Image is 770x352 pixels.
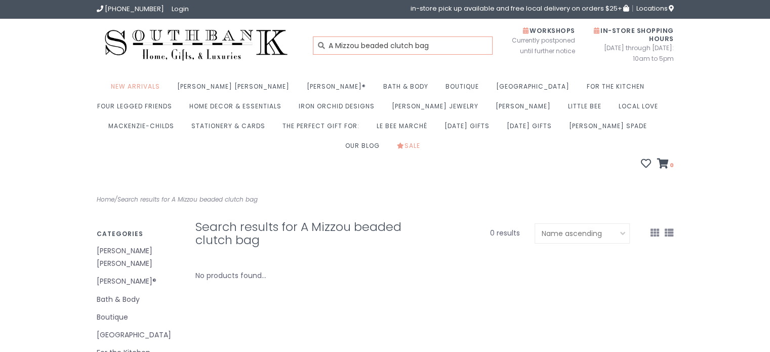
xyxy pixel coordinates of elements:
[195,269,266,282] div: No products found...
[397,139,425,159] a: Sale
[189,99,287,119] a: Home Decor & Essentials
[632,5,674,12] a: Locations
[307,80,371,99] a: [PERSON_NAME]®
[568,99,606,119] a: Little Bee
[97,26,296,64] img: Southbank Gift Company -- Home, Gifts, and Luxuries
[89,194,385,205] div: /
[594,26,674,43] span: In-Store Shopping Hours
[392,99,483,119] a: [PERSON_NAME] Jewelry
[636,4,674,13] span: Locations
[195,220,409,247] h1: Search results for A Mizzou beaded clutch bag
[345,139,385,159] a: Our Blog
[313,36,493,55] input: Let us help you search for the right gift!
[111,80,165,99] a: New Arrivals
[97,99,177,119] a: Four Legged Friends
[569,119,652,139] a: [PERSON_NAME] Spade
[587,80,650,99] a: For the Kitchen
[97,329,180,341] a: [GEOGRAPHIC_DATA]
[97,230,180,237] h3: Categories
[117,195,258,204] a: Search results for A Mizzou beaded clutch bag
[97,311,180,324] a: Boutique
[105,4,164,14] span: [PHONE_NUMBER]
[619,99,663,119] a: Local Love
[97,4,164,14] a: [PHONE_NUMBER]
[383,80,433,99] a: Bath & Body
[523,26,575,35] span: Workshops
[444,119,495,139] a: [DATE] Gifts
[108,119,179,139] a: MacKenzie-Childs
[172,4,189,14] a: Login
[411,5,629,12] span: in-store pick up available and free local delivery on orders $25+
[496,99,556,119] a: [PERSON_NAME]
[445,80,484,99] a: Boutique
[507,119,557,139] a: [DATE] Gifts
[499,35,575,56] span: Currently postponed until further notice
[490,228,519,238] span: 0 results
[97,245,180,270] a: [PERSON_NAME] [PERSON_NAME]
[282,119,364,139] a: The perfect gift for:
[657,160,674,170] a: 0
[97,195,114,204] a: Home
[97,293,180,306] a: Bath & Body
[299,99,380,119] a: Iron Orchid Designs
[496,80,575,99] a: [GEOGRAPHIC_DATA]
[669,161,674,169] span: 0
[191,119,270,139] a: Stationery & Cards
[377,119,432,139] a: Le Bee Marché
[590,43,674,64] span: [DATE] through [DATE]: 10am to 5pm
[177,80,295,99] a: [PERSON_NAME] [PERSON_NAME]
[97,275,180,288] a: [PERSON_NAME]®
